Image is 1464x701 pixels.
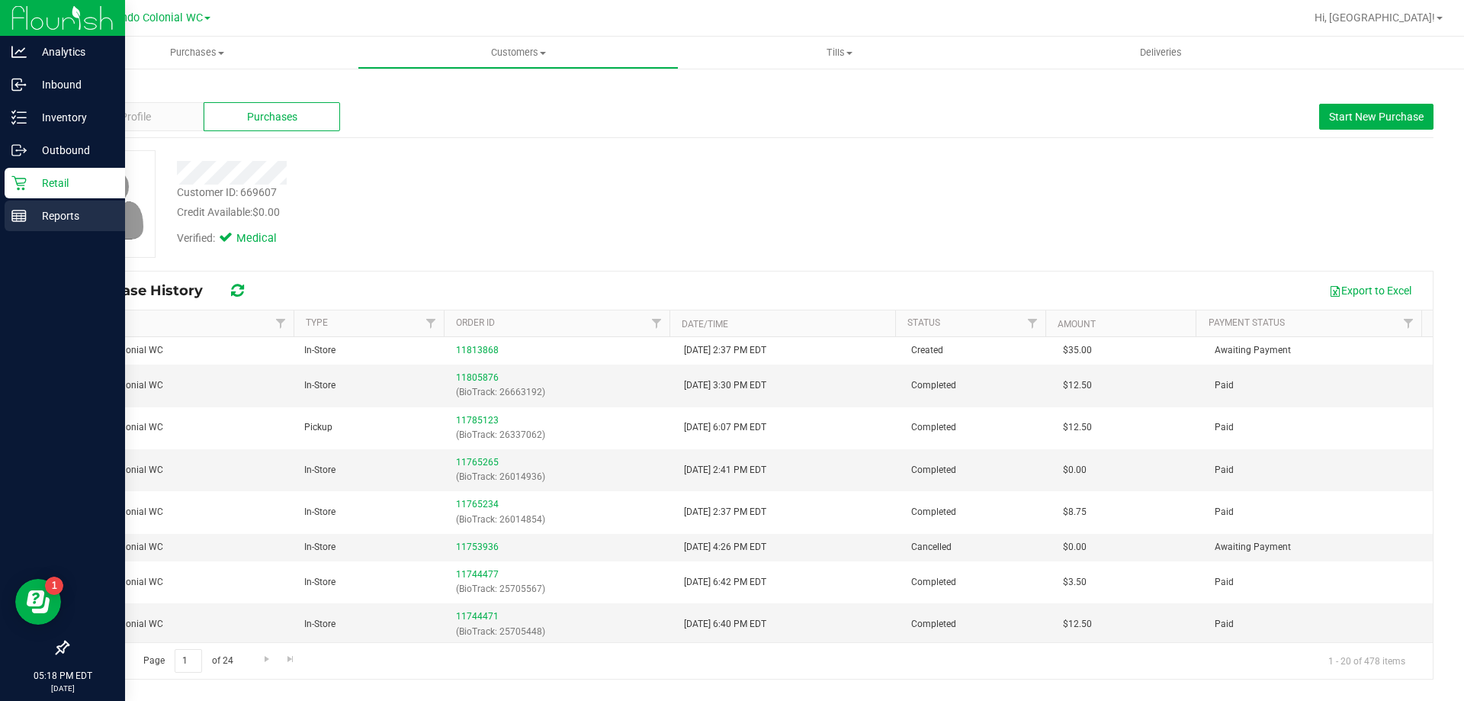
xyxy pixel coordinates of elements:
a: Filter [644,310,669,336]
p: (BioTrack: 26014936) [456,470,665,484]
span: Awaiting Payment [1215,343,1291,358]
span: [DATE] 6:07 PM EDT [684,420,766,435]
span: $12.50 [1063,378,1092,393]
span: In-Store [304,378,335,393]
button: Start New Purchase [1319,104,1433,130]
span: In-Store [304,540,335,555]
span: Page of 24 [130,649,246,673]
p: [DATE] [7,683,118,694]
span: [DATE] 2:37 PM EDT [684,505,766,519]
span: [DATE] 2:37 PM EDT [684,343,766,358]
p: (BioTrack: 26337062) [456,428,665,442]
a: 11785123 [456,415,499,426]
inline-svg: Inbound [11,77,27,92]
span: In-Store [304,575,335,590]
span: $35.00 [1063,343,1092,358]
input: 1 [175,649,202,673]
span: Completed [911,505,956,519]
a: Type [306,317,328,328]
span: In-Store [304,505,335,519]
p: Outbound [27,141,118,159]
span: Orlando Colonial WC [101,11,203,24]
a: 11813868 [456,345,499,355]
span: Tills [679,46,999,59]
span: Completed [911,378,956,393]
a: Filter [268,310,294,336]
div: Credit Available: [177,204,849,220]
inline-svg: Analytics [11,44,27,59]
span: Completed [911,617,956,632]
iframe: Resource center unread badge [45,577,63,595]
a: Filter [1020,310,1045,336]
a: Payment Status [1209,317,1285,328]
a: 11744471 [456,611,499,622]
p: Reports [27,207,118,225]
span: $0.00 [1063,540,1087,555]
a: Tills [679,37,1000,69]
inline-svg: Inventory [11,110,27,125]
span: Paid [1215,378,1234,393]
a: Filter [419,310,444,336]
p: (BioTrack: 26663192) [456,385,665,400]
a: Order ID [456,317,495,328]
span: [DATE] 3:30 PM EDT [684,378,766,393]
span: 1 - 20 of 478 items [1316,649,1417,672]
span: Cancelled [911,540,952,555]
span: $0.00 [252,206,280,218]
span: $12.50 [1063,420,1092,435]
span: [DATE] 6:42 PM EDT [684,575,766,590]
a: Date/Time [682,319,728,330]
inline-svg: Reports [11,208,27,223]
a: 11765234 [456,499,499,510]
a: 11744477 [456,569,499,580]
span: Profile [120,109,151,125]
button: Export to Excel [1319,278,1421,304]
span: Completed [911,575,956,590]
a: 11765265 [456,457,499,468]
span: Medical [236,230,297,247]
span: Paid [1215,463,1234,478]
span: Awaiting Payment [1215,540,1291,555]
span: Created [911,343,943,358]
a: Go to the last page [280,649,302,670]
span: Pickup [304,420,332,435]
a: Go to the next page [255,649,278,670]
span: Purchases [37,46,358,59]
span: Purchase History [79,282,218,299]
span: Paid [1215,575,1234,590]
p: 05:18 PM EDT [7,669,118,683]
span: Purchases [247,109,297,125]
span: $3.50 [1063,575,1087,590]
span: Customers [358,46,678,59]
a: Amount [1058,319,1096,330]
span: Paid [1215,617,1234,632]
a: Deliveries [1000,37,1321,69]
a: Purchases [37,37,358,69]
p: (BioTrack: 25705448) [456,625,665,639]
p: Inventory [27,108,118,127]
span: [DATE] 6:40 PM EDT [684,617,766,632]
span: $0.00 [1063,463,1087,478]
a: 11753936 [456,542,499,552]
p: Inbound [27,76,118,94]
span: Completed [911,463,956,478]
div: Verified: [177,230,297,247]
span: In-Store [304,617,335,632]
span: $12.50 [1063,617,1092,632]
span: [DATE] 4:26 PM EDT [684,540,766,555]
a: Status [907,317,940,328]
span: Paid [1215,505,1234,519]
span: Completed [911,420,956,435]
span: In-Store [304,343,335,358]
iframe: Resource center [15,579,61,625]
span: Hi, [GEOGRAPHIC_DATA]! [1315,11,1435,24]
span: Start New Purchase [1329,111,1424,123]
p: (BioTrack: 25705567) [456,582,665,596]
span: $8.75 [1063,505,1087,519]
a: Filter [1396,310,1421,336]
p: (BioTrack: 26014854) [456,513,665,527]
p: Retail [27,174,118,192]
span: Deliveries [1119,46,1202,59]
inline-svg: Retail [11,175,27,191]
